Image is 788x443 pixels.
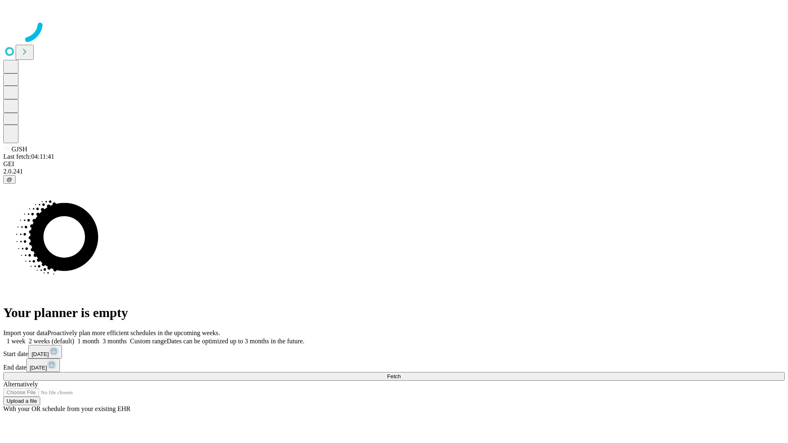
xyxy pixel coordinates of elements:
[3,345,785,359] div: Start date
[3,405,131,412] span: With your OR schedule from your existing EHR
[130,338,167,345] span: Custom range
[3,372,785,381] button: Fetch
[3,381,38,388] span: Alternatively
[3,153,54,160] span: Last fetch: 04:11:41
[11,146,27,153] span: GJSH
[167,338,304,345] span: Dates can be optimized up to 3 months in the future.
[3,329,48,336] span: Import your data
[28,345,62,359] button: [DATE]
[3,168,785,175] div: 2.0.241
[3,359,785,372] div: End date
[387,373,401,379] span: Fetch
[3,175,16,184] button: @
[3,305,785,320] h1: Your planner is empty
[3,160,785,168] div: GEI
[7,338,25,345] span: 1 week
[29,338,74,345] span: 2 weeks (default)
[7,176,12,183] span: @
[26,359,60,372] button: [DATE]
[30,365,47,371] span: [DATE]
[3,397,40,405] button: Upload a file
[48,329,220,336] span: Proactively plan more efficient schedules in the upcoming weeks.
[103,338,127,345] span: 3 months
[32,351,49,357] span: [DATE]
[78,338,99,345] span: 1 month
